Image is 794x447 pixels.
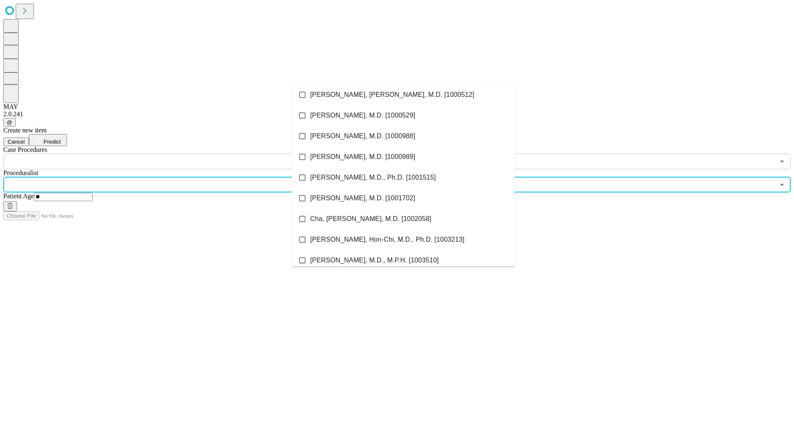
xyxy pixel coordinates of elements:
[3,103,791,111] div: MAY
[310,193,415,203] span: [PERSON_NAME], M.D. [1001702]
[310,235,464,245] span: [PERSON_NAME], Hon-Chi, M.D., Ph.D. [1003213]
[7,119,12,125] span: @
[3,192,34,199] span: Patient Age
[310,111,415,120] span: [PERSON_NAME], M.D. [1000529]
[310,255,439,265] span: [PERSON_NAME], M.D., M.P.H. [1003510]
[3,146,47,153] span: Scheduled Procedure
[29,134,67,146] button: Predict
[310,152,415,162] span: [PERSON_NAME], M.D. [1000989]
[43,139,60,145] span: Predict
[7,139,25,145] span: Cancel
[310,214,431,224] span: Cha, [PERSON_NAME], M.D. [1002058]
[3,111,791,118] div: 2.0.241
[310,131,415,141] span: [PERSON_NAME], M.D. [1000988]
[310,173,436,183] span: [PERSON_NAME], M.D., Ph.D. [1001515]
[776,156,788,167] button: Open
[3,127,47,134] span: Create new item
[3,118,16,127] button: @
[776,179,788,190] button: Close
[310,90,474,100] span: [PERSON_NAME], [PERSON_NAME], M.D. [1000512]
[3,169,38,176] span: Proceduralist
[3,137,29,146] button: Cancel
